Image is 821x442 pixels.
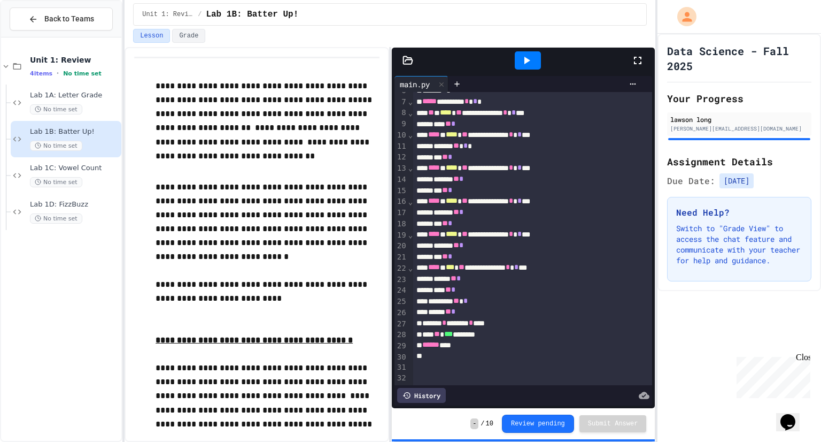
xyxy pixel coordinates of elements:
[670,115,808,124] div: lawson long
[394,79,435,90] div: main.py
[394,252,435,263] div: Console
[667,154,811,169] h2: Assignment Details
[142,10,193,19] span: Unit 1: Review
[30,91,119,100] span: Lab 1A: Letter Grade
[30,200,119,209] span: Lab 1D: FizzBuzz
[172,29,205,43] button: Grade
[57,69,59,78] span: •
[30,164,119,173] span: Lab 1C: Vowel Count
[666,4,699,29] div: My Account
[198,10,202,19] span: /
[394,205,408,217] div: 11
[588,420,638,429] span: Submit Answer
[394,158,408,170] div: 11
[44,13,94,25] span: Back to Teams
[670,125,808,133] div: [PERSON_NAME][EMAIL_ADDRESS][DOMAIN_NAME]
[732,353,810,398] iframe: chat widget
[667,43,811,73] h1: Data Science - Fall 2025
[408,128,413,136] span: Fold line
[394,180,408,192] div: 13
[45,13,94,25] span: Back to Teams
[394,252,435,263] div: Console
[161,192,353,213] p: Your submission has been received and is pending review.
[394,163,408,174] div: 13
[30,127,119,136] span: Lab 1B: Batter Up!
[502,415,574,433] button: Review pending
[30,55,119,65] span: Unit 1: Review
[408,90,413,98] span: Fold line
[206,8,288,21] span: Lab 1D: FizzBuzz
[408,131,413,139] span: Fold line
[154,75,205,86] span: Ask for Help
[394,249,448,265] div: Console
[588,420,638,428] span: Submit Answer
[503,50,553,71] div: Stop
[394,202,408,212] div: 15
[408,197,413,206] span: Fold line
[10,7,113,31] button: Back to Teams
[133,29,170,43] button: Lesson
[394,92,408,103] div: 5
[394,139,408,150] div: 5
[667,174,715,187] span: Due Date:
[408,102,413,111] span: Fold line
[776,399,810,431] iframe: chat widget
[394,89,408,101] div: 8
[4,4,74,68] div: Chat with us now!Close
[394,94,408,105] div: 1
[63,70,102,77] span: No time set
[394,196,408,208] div: 16
[30,141,82,151] span: No time set
[394,101,408,112] div: 9
[667,91,811,106] h2: Your Progress
[394,135,408,146] div: 13
[719,173,754,188] span: [DATE]
[408,148,413,156] span: Fold line
[676,206,802,219] h3: Need Help?
[394,169,408,180] div: 12
[206,8,298,21] span: Lab 1B: Batter Up!
[394,156,408,166] div: 15
[394,125,408,136] div: 8
[394,127,408,139] div: 4
[408,164,413,172] span: Fold line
